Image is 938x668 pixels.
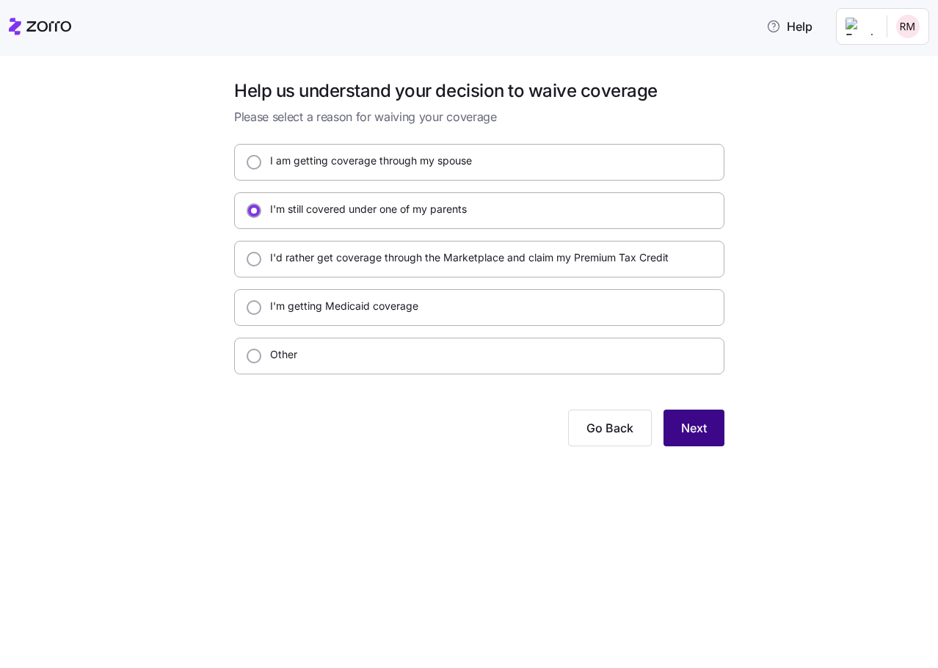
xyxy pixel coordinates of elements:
[766,18,812,35] span: Help
[681,419,707,437] span: Next
[261,202,467,217] label: I'm still covered under one of my parents
[261,299,418,313] label: I'm getting Medicaid coverage
[261,250,669,265] label: I'd rather get coverage through the Marketplace and claim my Premium Tax Credit
[261,347,297,362] label: Other
[234,79,724,102] h1: Help us understand your decision to waive coverage
[234,108,724,126] span: Please select a reason for waiving your coverage
[663,410,724,446] button: Next
[896,15,920,38] img: 37a33431f0fac06350ac3ecde477d975
[586,419,633,437] span: Go Back
[755,12,824,41] button: Help
[568,410,652,446] button: Go Back
[261,153,472,168] label: I am getting coverage through my spouse
[846,18,875,35] img: Employer logo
